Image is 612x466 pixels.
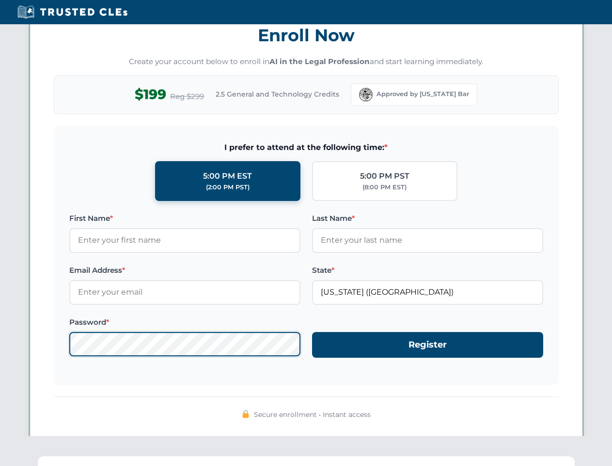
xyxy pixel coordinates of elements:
[69,141,543,154] span: I prefer to attend at the following time:
[203,170,252,183] div: 5:00 PM EST
[312,280,543,304] input: Florida (FL)
[69,228,300,252] input: Enter your first name
[312,213,543,224] label: Last Name
[135,83,166,105] span: $199
[69,316,300,328] label: Password
[360,170,409,183] div: 5:00 PM PST
[377,89,469,99] span: Approved by [US_STATE] Bar
[312,228,543,252] input: Enter your last name
[54,20,559,50] h3: Enroll Now
[170,91,204,102] span: Reg $299
[54,56,559,67] p: Create your account below to enroll in and start learning immediately.
[69,280,300,304] input: Enter your email
[206,183,250,192] div: (2:00 PM PST)
[254,409,371,420] span: Secure enrollment • Instant access
[269,57,370,66] strong: AI in the Legal Profession
[362,183,407,192] div: (8:00 PM EST)
[312,265,543,276] label: State
[69,265,300,276] label: Email Address
[242,410,250,418] img: 🔒
[216,89,339,100] span: 2.5 General and Technology Credits
[15,5,130,19] img: Trusted CLEs
[69,213,300,224] label: First Name
[359,88,373,101] img: Florida Bar
[312,332,543,358] button: Register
